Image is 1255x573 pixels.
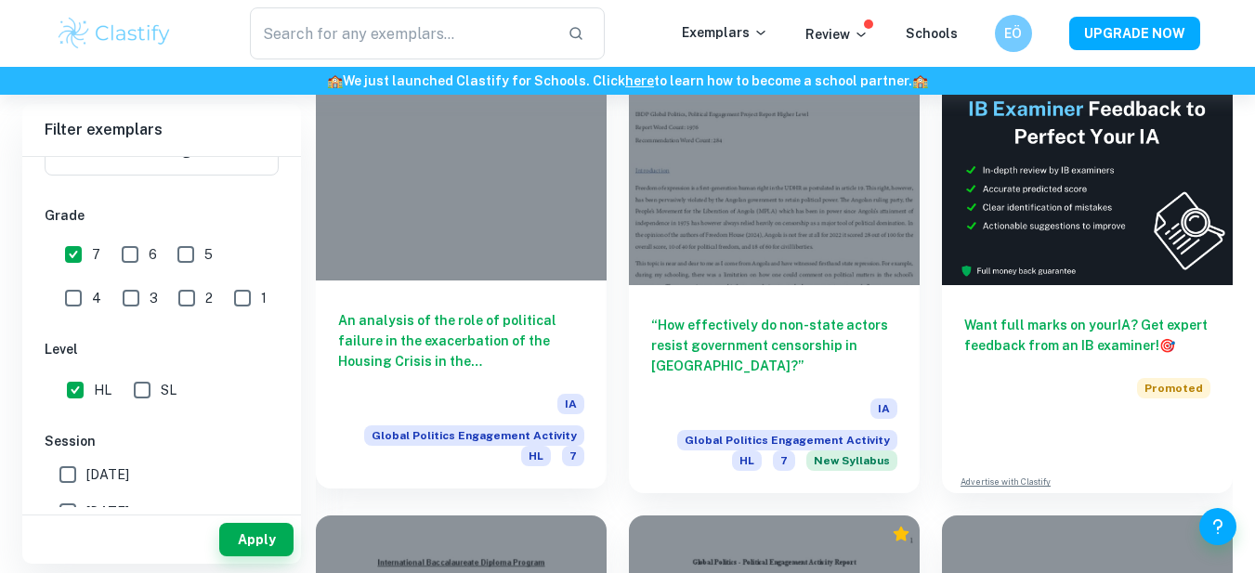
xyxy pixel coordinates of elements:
span: 7 [562,446,584,466]
h6: Level [45,339,279,359]
span: IA [557,394,584,414]
span: [DATE] [86,464,129,485]
span: SL [161,380,176,400]
h6: Filter exemplars [22,104,301,156]
a: Advertise with Clastify [961,475,1051,488]
span: 7 [773,450,795,471]
span: 🎯 [1159,338,1175,353]
button: Help and Feedback [1199,508,1236,545]
p: Exemplars [682,22,768,43]
span: 6 [149,244,157,265]
span: 🏫 [912,73,928,88]
button: UPGRADE NOW [1069,17,1200,50]
p: Review [805,24,869,45]
h6: We just launched Clastify for Schools. Click to learn how to become a school partner. [4,71,1251,91]
h6: EÖ [1002,23,1024,44]
a: Schools [906,26,958,41]
span: 3 [150,288,158,308]
h6: Want full marks on your IA ? Get expert feedback from an IB examiner! [964,315,1210,356]
button: EÖ [995,15,1032,52]
span: Promoted [1137,378,1210,398]
span: 5 [204,244,213,265]
span: 🏫 [327,73,343,88]
input: Search for any exemplars... [250,7,554,59]
a: “How effectively do non-state actors resist government censorship in [GEOGRAPHIC_DATA]?”IAGlobal ... [629,67,920,493]
a: Want full marks on yourIA? Get expert feedback from an IB examiner!PromotedAdvertise with Clastify [942,67,1233,493]
span: IA [870,398,897,419]
div: Starting from the May 2026 session, the Global Politics Engagement Activity requirements have cha... [806,450,897,471]
img: Clastify logo [56,15,174,52]
span: 1 [261,288,267,308]
h6: “How effectively do non-state actors resist government censorship in [GEOGRAPHIC_DATA]?” [651,315,897,376]
span: 7 [92,244,100,265]
img: Thumbnail [942,67,1233,285]
span: New Syllabus [806,450,897,471]
h6: An analysis of the role of political failure in the exacerbation of the Housing Crisis in the [GE... [338,310,584,371]
span: HL [732,450,762,471]
span: [DATE] [86,501,129,522]
button: Apply [219,523,294,556]
h6: Grade [45,205,279,226]
h6: Session [45,431,279,451]
span: Global Politics Engagement Activity [364,425,584,446]
span: 4 [92,288,101,308]
span: Global Politics Engagement Activity [677,430,897,450]
a: An analysis of the role of political failure in the exacerbation of the Housing Crisis in the [GE... [316,67,607,493]
span: HL [521,446,551,466]
span: 2 [205,288,213,308]
a: here [625,73,654,88]
span: HL [94,380,111,400]
div: Premium [892,525,910,543]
